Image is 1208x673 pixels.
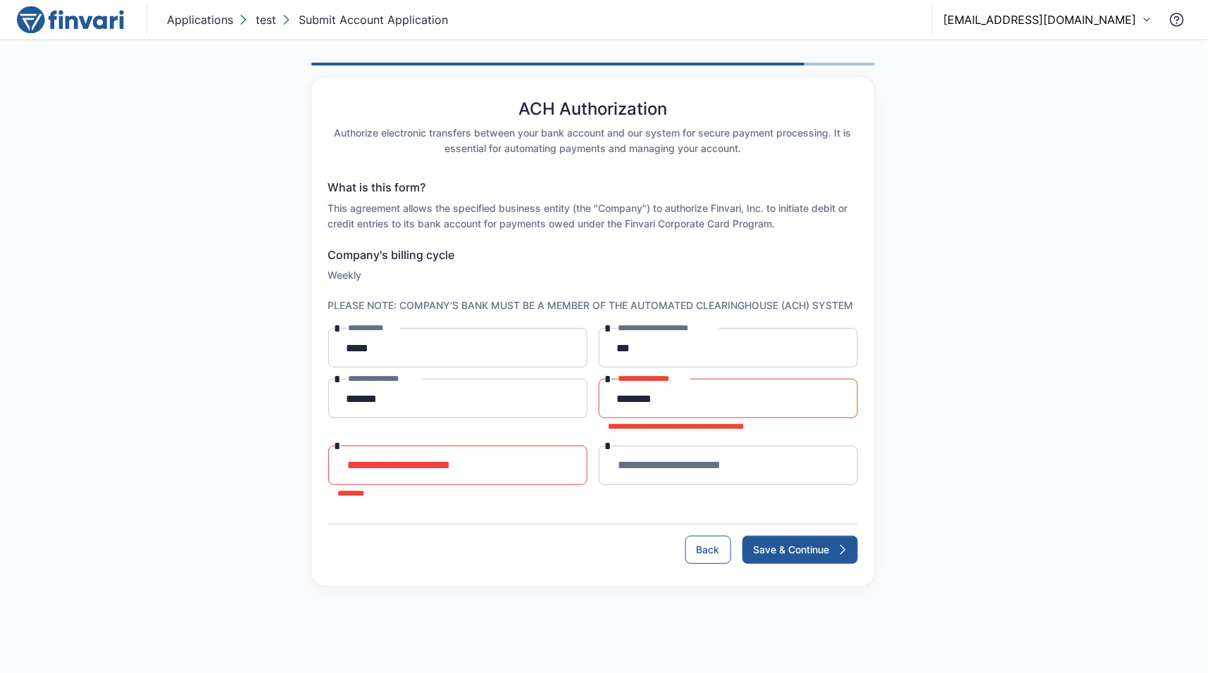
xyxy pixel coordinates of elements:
button: Save & Continue [742,536,858,564]
p: Applications [167,11,233,28]
p: [EMAIL_ADDRESS][DOMAIN_NAME] [944,11,1137,28]
img: logo [17,6,124,34]
button: test [236,8,279,31]
h6: This agreement allows the specified business entity (the "Company") to authorize Finvari, Inc. to... [328,201,858,232]
h6: Company's billing cycle [328,246,858,264]
h6: What is this form? [328,179,858,196]
h6: PLEASE NOTE: COMPANY'S BANK MUST BE A MEMBER OF THE AUTOMATED CLEARINGHOUSE (ACH) SYSTEM [328,298,858,313]
button: [EMAIL_ADDRESS][DOMAIN_NAME] [944,11,1152,28]
p: Submit Account Application [299,11,448,28]
button: Submit Account Application [279,8,451,31]
h5: ACH Authorization [518,99,667,120]
button: Applications [164,8,236,31]
h6: Authorize electronic transfers between your bank account and our system for secure payment proces... [328,125,858,156]
button: Contact Support [1163,6,1191,34]
h6: Weekly [328,268,858,283]
button: Back [685,536,731,564]
p: test [256,11,276,28]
